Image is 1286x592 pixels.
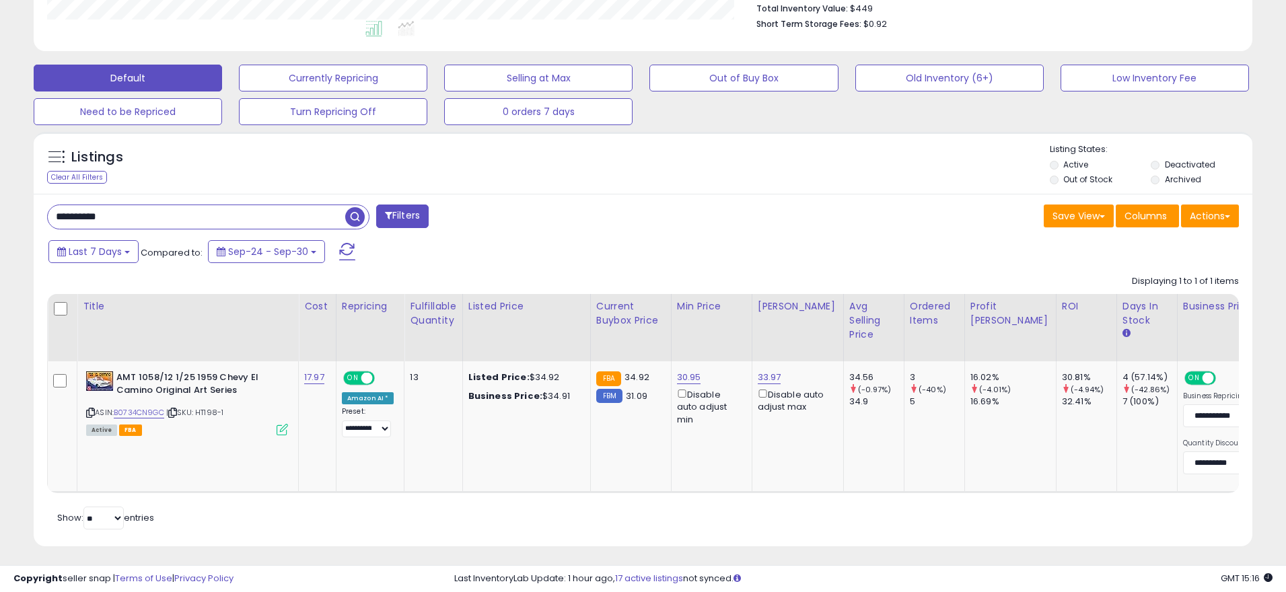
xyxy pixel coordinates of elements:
[1062,396,1116,408] div: 32.41%
[758,387,833,413] div: Disable auto adjust max
[69,245,122,258] span: Last 7 Days
[1062,371,1116,383] div: 30.81%
[342,392,394,404] div: Amazon AI *
[596,389,622,403] small: FBM
[34,98,222,125] button: Need to be Repriced
[1131,384,1170,395] small: (-42.86%)
[410,299,456,328] div: Fulfillable Quantity
[1122,328,1131,340] small: Days In Stock.
[1183,392,1281,401] label: Business Repricing Strategy:
[758,371,781,384] a: 33.97
[624,371,649,383] span: 34.92
[1061,65,1249,91] button: Low Inventory Fee
[677,299,746,313] div: Min Price
[174,572,234,585] a: Privacy Policy
[1063,174,1112,185] label: Out of Stock
[13,572,234,585] div: seller snap | |
[756,18,861,30] b: Short Term Storage Fees:
[86,424,117,436] span: All listings currently available for purchase on Amazon
[910,299,959,328] div: Ordered Items
[119,424,142,436] span: FBA
[910,371,964,383] div: 3
[970,396,1056,408] div: 16.69%
[304,299,330,313] div: Cost
[1071,384,1104,395] small: (-4.94%)
[444,65,633,91] button: Selling at Max
[13,572,63,585] strong: Copyright
[86,371,113,391] img: 51Fsr5dtoNL._SL40_.jpg
[1214,373,1236,384] span: OFF
[376,205,429,228] button: Filters
[1221,572,1273,585] span: 2025-10-8 15:16 GMT
[1044,205,1114,227] button: Save View
[86,371,288,434] div: ASIN:
[468,390,580,402] div: $34.91
[1165,159,1215,170] label: Deactivated
[596,299,666,328] div: Current Buybox Price
[970,299,1050,328] div: Profit [PERSON_NAME]
[756,3,848,14] b: Total Inventory Value:
[758,299,838,313] div: [PERSON_NAME]
[468,299,585,313] div: Listed Price
[1122,396,1177,408] div: 7 (100%)
[1122,299,1172,328] div: Days In Stock
[677,371,701,384] a: 30.95
[1122,371,1177,383] div: 4 (57.14%)
[849,396,904,408] div: 34.9
[454,572,1273,585] div: Last InventoryLab Update: 1 hour ago, not synced.
[1132,275,1239,288] div: Displaying 1 to 1 of 1 items
[919,384,946,395] small: (-40%)
[57,511,154,524] span: Show: entries
[1063,159,1088,170] label: Active
[596,371,621,386] small: FBA
[71,148,123,167] h5: Listings
[34,65,222,91] button: Default
[373,373,394,384] span: OFF
[1050,143,1252,156] p: Listing States:
[677,387,742,426] div: Disable auto adjust min
[1186,373,1203,384] span: ON
[342,407,394,437] div: Preset:
[910,396,964,408] div: 5
[863,17,887,30] span: $0.92
[468,390,542,402] b: Business Price:
[239,65,427,91] button: Currently Repricing
[208,240,325,263] button: Sep-24 - Sep-30
[444,98,633,125] button: 0 orders 7 days
[304,371,324,384] a: 17.97
[1165,174,1201,185] label: Archived
[855,65,1044,91] button: Old Inventory (6+)
[228,245,308,258] span: Sep-24 - Sep-30
[166,407,223,418] span: | SKU: HT198-1
[970,371,1056,383] div: 16.02%
[615,572,683,585] a: 17 active listings
[410,371,452,383] div: 13
[979,384,1011,395] small: (-4.01%)
[47,171,107,184] div: Clear All Filters
[1062,299,1111,313] div: ROI
[239,98,427,125] button: Turn Repricing Off
[83,299,293,313] div: Title
[468,371,580,383] div: $34.92
[345,373,361,384] span: ON
[116,371,280,400] b: AMT 1058/12 1/25 1959 Chevy El Camino Original Art Series
[1181,205,1239,227] button: Actions
[858,384,891,395] small: (-0.97%)
[342,299,399,313] div: Repricing
[114,407,164,418] a: B0734CN9GC
[468,371,530,383] b: Listed Price:
[1183,439,1281,448] label: Quantity Discount Strategy:
[849,299,898,342] div: Avg Selling Price
[115,572,172,585] a: Terms of Use
[1116,205,1179,227] button: Columns
[141,246,203,259] span: Compared to:
[649,65,838,91] button: Out of Buy Box
[626,390,647,402] span: 31.09
[849,371,904,383] div: 34.56
[1124,209,1167,223] span: Columns
[48,240,139,263] button: Last 7 Days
